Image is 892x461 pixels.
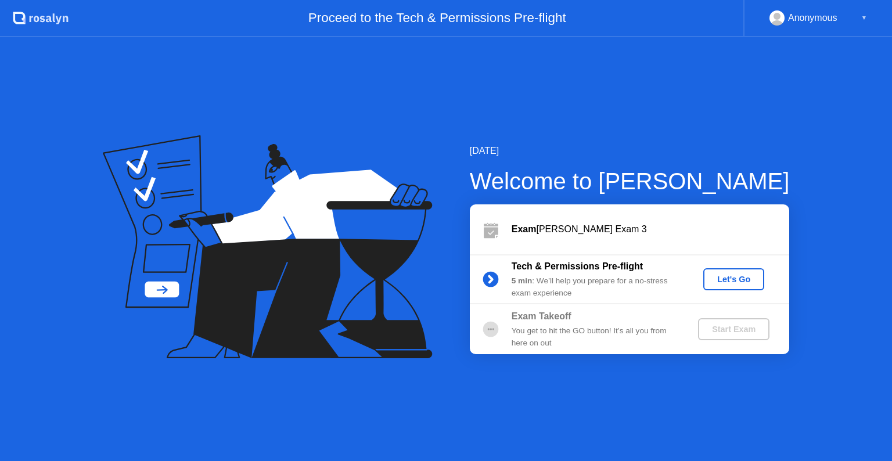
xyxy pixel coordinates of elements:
div: [DATE] [470,144,790,158]
button: Let's Go [703,268,764,290]
div: You get to hit the GO button! It’s all you from here on out [512,325,679,349]
div: Welcome to [PERSON_NAME] [470,164,790,199]
div: Let's Go [708,275,760,284]
b: Exam Takeoff [512,311,571,321]
b: Tech & Permissions Pre-flight [512,261,643,271]
div: ▼ [861,10,867,26]
div: [PERSON_NAME] Exam 3 [512,222,789,236]
div: : We’ll help you prepare for a no-stress exam experience [512,275,679,299]
button: Start Exam [698,318,769,340]
div: Anonymous [788,10,837,26]
b: 5 min [512,276,533,285]
div: Start Exam [703,325,765,334]
b: Exam [512,224,537,234]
